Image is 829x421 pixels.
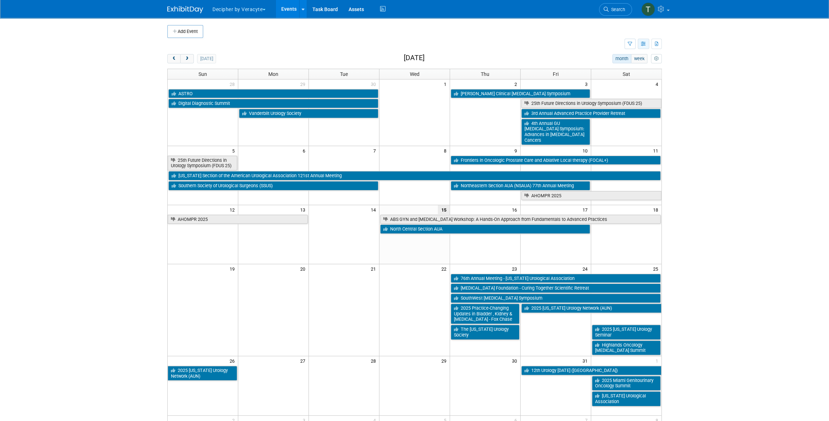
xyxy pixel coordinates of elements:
[229,79,238,88] span: 28
[451,325,519,339] a: The [US_STATE] Urology Society
[655,356,661,365] span: 1
[652,264,661,273] span: 25
[631,54,647,63] button: week
[582,356,591,365] span: 31
[167,6,203,13] img: ExhibitDay
[514,146,520,155] span: 9
[553,71,559,77] span: Fri
[302,146,308,155] span: 6
[198,71,207,77] span: Sun
[612,54,631,63] button: month
[641,3,655,16] img: Tony Alvarado
[340,71,348,77] span: Tue
[651,54,662,63] button: myCustomButton
[168,171,661,180] a: [US_STATE] Section of the American Urological Association 121st Annual Meeting
[229,205,238,214] span: 12
[592,391,661,406] a: [US_STATE] Urological Association
[521,304,661,313] a: 2025 [US_STATE] Urology Network (AUN)
[521,109,661,118] a: 3rd Annual Advanced Practice Provider Retreat
[373,146,379,155] span: 7
[592,325,661,339] a: 2025 [US_STATE] Urology Seminar
[443,146,450,155] span: 8
[582,264,591,273] span: 24
[654,57,658,61] i: Personalize Calendar
[168,99,378,108] a: Digital Diagnostic Summit
[197,54,216,63] button: [DATE]
[229,264,238,273] span: 19
[451,304,519,324] a: 2025 Practice-Changing Updates in Bladder , Kidney & [MEDICAL_DATA] - Fox Chase
[168,181,378,190] a: Southern Society of Urological Surgeons (SSUS)
[168,89,378,98] a: ASTRO
[582,146,591,155] span: 10
[300,356,308,365] span: 27
[451,156,661,165] a: Frontiers in Oncologic Prostate Care and Ablative Local therapy (FOCAL+)
[300,264,308,273] span: 20
[451,274,661,283] a: 76th Annual Meeting - [US_STATE] Urological Association
[582,205,591,214] span: 17
[655,79,661,88] span: 4
[652,146,661,155] span: 11
[451,89,590,98] a: [PERSON_NAME] Clinical [MEDICAL_DATA] Symposium
[609,7,625,12] span: Search
[622,71,630,77] span: Sat
[592,340,661,355] a: Highlands Oncology [MEDICAL_DATA] Summit
[584,79,591,88] span: 3
[167,54,181,63] button: prev
[409,71,419,77] span: Wed
[438,205,450,214] span: 15
[521,191,661,200] a: AHOMPR 2025
[168,366,237,381] a: 2025 [US_STATE] Urology Network (AUN)
[300,79,308,88] span: 29
[451,294,661,303] a: SouthWest [MEDICAL_DATA] Symposium
[168,215,308,224] a: AHOMPR 2025
[370,79,379,88] span: 30
[370,264,379,273] span: 21
[514,79,520,88] span: 2
[652,205,661,214] span: 18
[511,264,520,273] span: 23
[300,205,308,214] span: 13
[592,376,661,391] a: 2025 Miami Genitourinary Oncology Summit
[441,264,450,273] span: 22
[268,71,278,77] span: Mon
[511,356,520,365] span: 30
[168,156,237,170] a: 25th Future Directions in Urology Symposium (FDUS 25)
[443,79,450,88] span: 1
[380,224,590,234] a: North Central Section AUA
[404,54,425,62] h2: [DATE]
[380,215,661,224] a: ABS GYN and [MEDICAL_DATA] Workshop: A Hands-On Approach from Fundamentals to Advanced Practices
[511,205,520,214] span: 16
[239,109,378,118] a: Vanderbilt Urology Society
[180,54,193,63] button: next
[231,146,238,155] span: 5
[521,99,661,108] a: 25th Future Directions in Urology Symposium (FDUS 25)
[451,284,661,293] a: [MEDICAL_DATA] Foundation - Curing Together Scientific Retreat
[451,181,590,190] a: Northeastern Section AUA (NSAUA) 77th Annual Meeting
[370,205,379,214] span: 14
[441,356,450,365] span: 29
[521,366,661,375] a: 12th Urology [DATE] ([GEOGRAPHIC_DATA])
[481,71,489,77] span: Thu
[599,3,632,16] a: Search
[370,356,379,365] span: 28
[229,356,238,365] span: 26
[167,25,203,38] button: Add Event
[521,119,590,145] a: 4th Annual GU [MEDICAL_DATA] Symposium: Advances in [MEDICAL_DATA] Cancers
